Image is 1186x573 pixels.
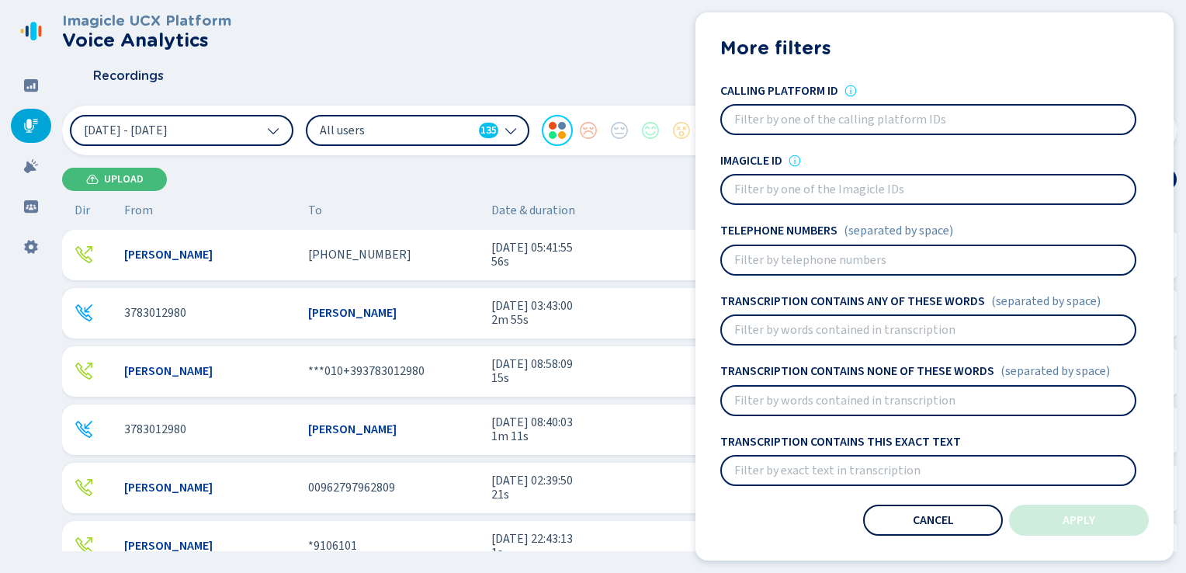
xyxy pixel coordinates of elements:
span: Date & duration [491,203,792,217]
input: Filter by words contained in transcription [722,316,1135,344]
input: Filter by telephone numbers [722,246,1135,274]
span: [DATE] - [DATE] [84,124,168,137]
span: Apply [1063,514,1095,526]
span: Upload [104,173,144,186]
svg: cloud-upload [86,173,99,186]
input: Filter by one of the Imagicle IDs [722,175,1135,203]
svg: alarm-filled [23,158,39,174]
span: Dir [75,203,90,217]
div: IDs assigned to recordings by the Imagilcle UC Suite, and they vary depending. When available, th... [789,155,801,167]
button: [DATE] - [DATE] [70,115,293,146]
span: Cancel [913,514,954,526]
svg: groups-filled [23,199,39,214]
span: (separated by space) [991,294,1101,308]
button: Upload [62,168,167,191]
svg: chevron-down [267,124,279,137]
h4: Calling platform ID [720,84,838,98]
div: Outgoing call [75,537,93,555]
input: Filter by exact text in transcription [722,457,1135,484]
div: Outgoing call [75,362,93,380]
svg: mic-fill [23,118,39,134]
input: Filter by one of the calling platform IDs [722,106,1135,134]
svg: telephone-outbound [75,362,93,380]
svg: chevron-down [505,124,517,137]
svg: telephone-inbound [75,420,93,439]
div: Incoming call [75,420,93,439]
button: Apply [1009,505,1149,536]
div: Settings [11,230,51,264]
svg: telephone-outbound [75,245,93,264]
h4: Imagicle ID [720,154,782,168]
h4: Telephone numbers [720,224,837,238]
div: Alarms [11,149,51,183]
div: Outgoing call [75,245,93,264]
svg: info-circle [844,85,857,97]
div: Outgoing call [75,478,93,497]
h4: Transcription contains any of these words [720,294,985,308]
span: (separated by space) [1000,364,1110,378]
span: From [124,203,153,217]
svg: info-circle [789,155,801,167]
span: (separated by space) [844,224,953,238]
h4: Transcription contains none of these words [720,364,994,378]
button: Cancel [863,505,1003,536]
h3: Imagicle UCX Platform [62,12,231,30]
h2: Voice Analytics [62,30,231,51]
h2: More filters [720,37,1149,59]
div: Incoming call [75,304,93,322]
span: All users [320,122,473,139]
svg: telephone-inbound [75,304,93,322]
input: Filter by words contained in transcription [722,387,1135,415]
svg: dashboard-filled [23,78,39,93]
svg: telephone-outbound [75,537,93,555]
h4: Transcription contains this exact text [720,435,961,449]
span: To [308,203,322,217]
div: Recordings [11,109,51,143]
span: 135 [480,123,497,138]
div: Groups [11,189,51,224]
div: Dashboard [11,68,51,102]
span: Recordings [93,69,164,83]
div: IDs assigned to recordings by the PBX. They vary depending on the recording technology used. When... [844,85,857,97]
svg: telephone-outbound [75,478,93,497]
